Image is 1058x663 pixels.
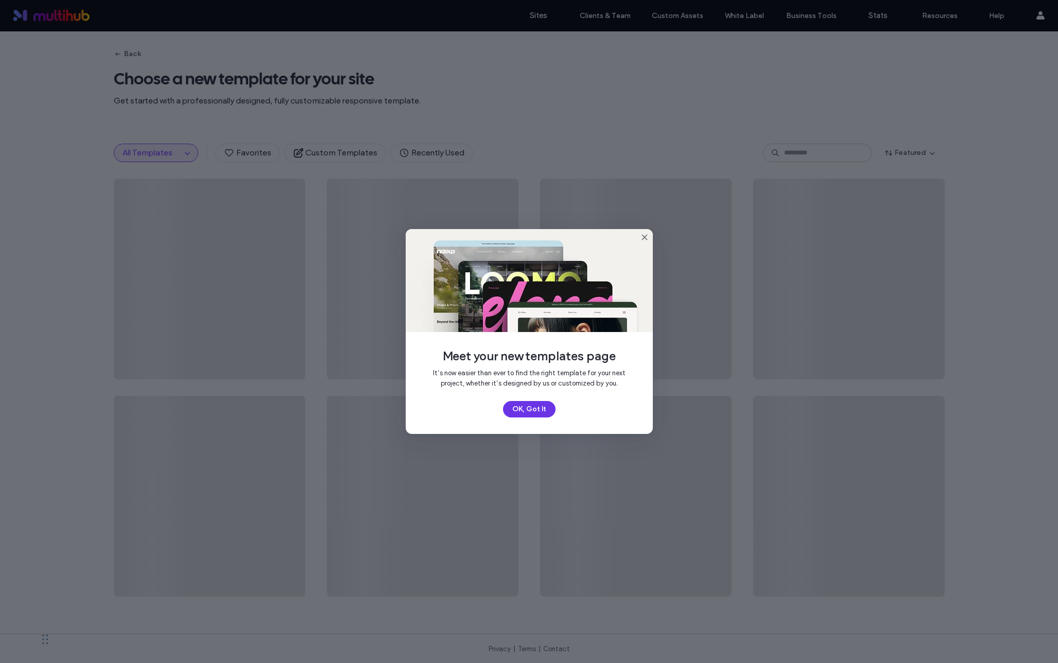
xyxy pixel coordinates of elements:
[422,368,636,389] span: It’s now easier than ever to find the right template for your next project, whether it’s designed...
[42,624,48,655] div: Drag
[503,401,556,417] button: OK, Got It
[24,7,45,16] span: Help
[422,348,636,364] span: Meet your new templates page
[406,229,653,332] img: templates_page_announcement.jpg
